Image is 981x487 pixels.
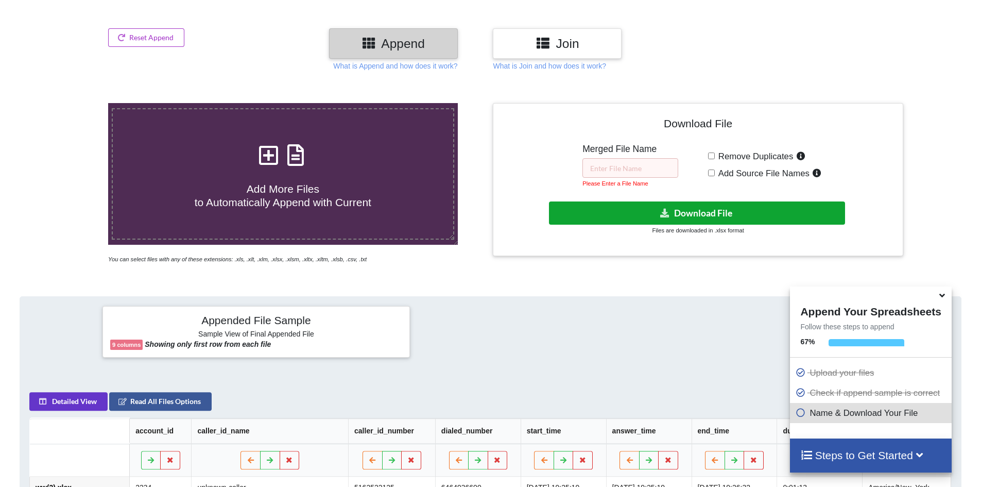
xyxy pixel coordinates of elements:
th: answer_time [606,418,692,444]
small: Please Enter a File Name [582,180,648,187]
th: dialed_number [435,418,521,444]
h3: Append [337,36,450,51]
p: Check if append sample is correct [795,387,949,399]
th: start_time [521,418,606,444]
th: duration [777,418,863,444]
p: Name & Download Your File [795,407,949,419]
th: account_id [130,418,192,444]
button: Reset Append [108,28,184,47]
h4: Append Your Spreadsheets [790,303,951,318]
p: Upload your files [795,366,949,379]
button: Read All Files Options [109,392,212,411]
button: Download File [549,201,845,225]
h4: Download File [501,111,895,140]
span: Remove Duplicates [715,152,794,161]
span: Add More Files to Automatically Append with Current [195,183,371,208]
th: caller_id_number [348,418,435,444]
p: What is Append and how does it work? [333,61,457,71]
b: 67 % [800,338,815,346]
h5: Merged File Name [582,144,678,155]
span: Add Source File Names [715,169,810,178]
h3: Join [501,36,614,51]
th: end_time [692,418,777,444]
i: You can select files with any of these extensions: .xls, .xlt, .xlm, .xlsx, .xlsm, .xltx, .xltm, ... [108,256,367,262]
h6: Sample View of Final Appended File [110,330,402,340]
small: Files are downloaded in .xlsx format [652,227,744,233]
p: Follow these steps to append [790,322,951,332]
h4: Appended File Sample [110,314,402,328]
th: caller_id_name [192,418,349,444]
b: 9 columns [112,342,141,348]
h4: Steps to Get Started [800,449,941,462]
button: Detailed View [29,392,108,411]
b: Showing only first row from each file [145,340,271,348]
p: What is Join and how does it work? [493,61,606,71]
input: Enter File Name [582,158,678,178]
